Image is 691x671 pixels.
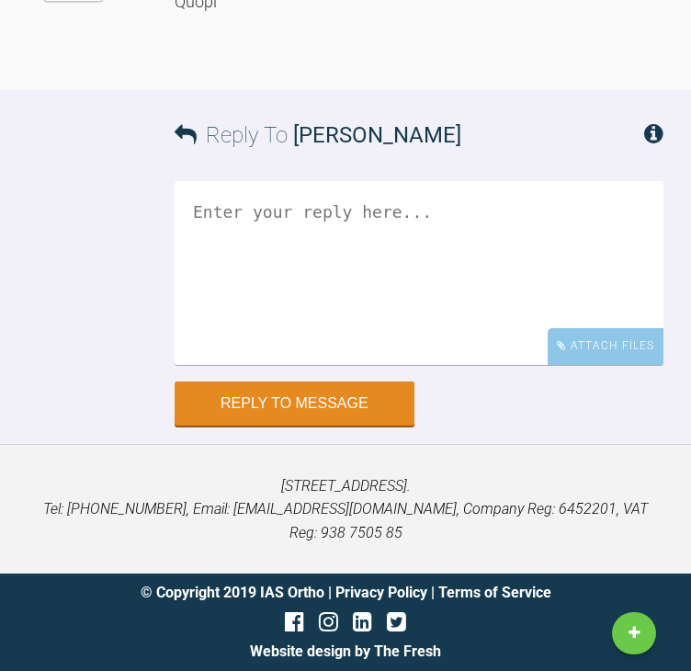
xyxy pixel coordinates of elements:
div: © Copyright 2019 IAS Ortho | | [141,582,551,606]
button: Reply to Message [175,381,414,426]
p: [STREET_ADDRESS]. Tel: [PHONE_NUMBER], Email: [EMAIL_ADDRESS][DOMAIN_NAME], Company Reg: 6452201,... [29,474,662,545]
a: New Case [612,612,656,654]
a: Privacy Policy [335,585,427,602]
a: Website design by The Fresh [250,643,441,661]
span: [PERSON_NAME] [293,123,461,149]
a: Terms of Service [438,585,551,602]
h3: Reply To [175,119,461,154]
div: Attach Files [548,329,663,365]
